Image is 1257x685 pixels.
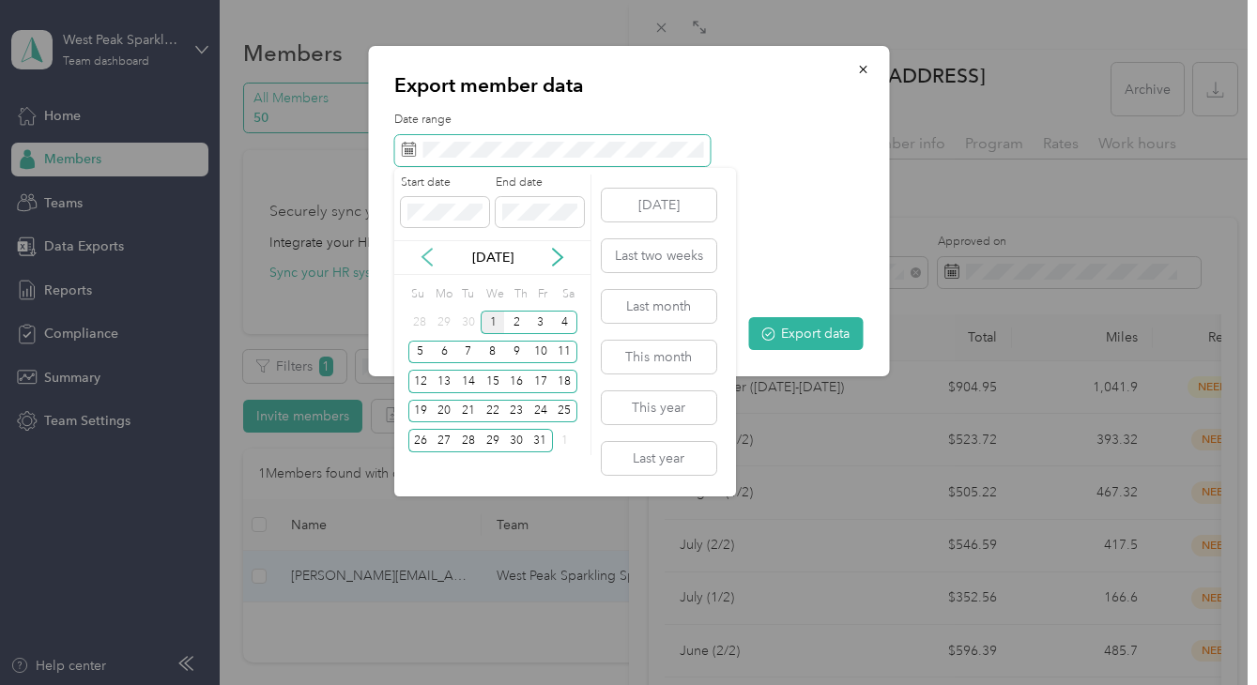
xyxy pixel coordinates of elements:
div: 11 [553,341,577,364]
div: 16 [504,370,529,393]
div: 19 [408,400,433,423]
div: 7 [456,341,481,364]
div: Tu [459,282,477,308]
div: 21 [456,400,481,423]
div: We [483,282,505,308]
div: 1 [481,311,505,334]
div: Mo [432,282,452,308]
div: 20 [432,400,456,423]
div: 6 [432,341,456,364]
div: Fr [535,282,553,308]
button: Export data [748,317,863,350]
button: This month [602,341,716,373]
div: 29 [481,429,505,452]
div: 3 [529,311,553,334]
p: [DATE] [453,248,532,267]
div: 13 [432,370,456,393]
div: 1 [553,429,577,452]
div: 24 [529,400,553,423]
div: 8 [481,341,505,364]
div: 14 [456,370,481,393]
div: Sa [560,282,577,308]
button: Last month [602,290,716,323]
button: This year [602,391,716,424]
div: 12 [408,370,433,393]
div: 29 [432,311,456,334]
div: 22 [481,400,505,423]
div: 17 [529,370,553,393]
iframe: Everlance-gr Chat Button Frame [1152,580,1257,685]
button: Last year [602,442,716,475]
div: 2 [504,311,529,334]
div: 23 [504,400,529,423]
div: Th [511,282,529,308]
div: 18 [553,370,577,393]
button: Last two weeks [602,239,716,272]
div: 30 [504,429,529,452]
p: Export member data [394,72,863,99]
button: [DATE] [602,189,716,221]
div: 28 [408,311,433,334]
div: 9 [504,341,529,364]
label: Start date [401,175,489,191]
label: Date range [394,112,863,129]
label: End date [496,175,584,191]
div: Su [408,282,426,308]
div: 4 [553,311,577,334]
div: 27 [432,429,456,452]
div: 31 [529,429,553,452]
div: 10 [529,341,553,364]
div: 30 [456,311,481,334]
div: 15 [481,370,505,393]
div: 25 [553,400,577,423]
div: 5 [408,341,433,364]
div: 28 [456,429,481,452]
div: 26 [408,429,433,452]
